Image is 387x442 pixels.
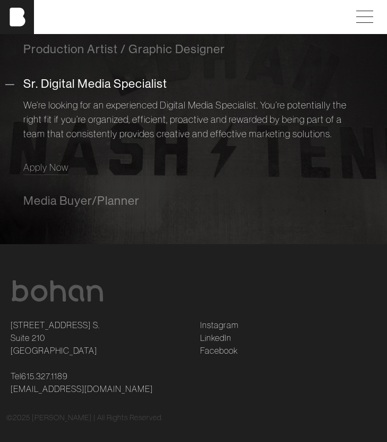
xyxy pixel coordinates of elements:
span: Production Artist / Graphic Designer [23,42,225,56]
a: 615.327.1189 [21,370,68,382]
a: LinkedIn [200,331,231,344]
a: Instagram [200,319,238,331]
p: We’re looking for an experienced Digital Media Specialist. You’re potentially the right fit if yo... [23,98,364,141]
a: [EMAIL_ADDRESS][DOMAIN_NAME] [11,382,153,395]
div: © 2025 [6,412,381,423]
a: Facebook [200,344,238,357]
p: Tel [11,370,187,395]
span: Apply Now [23,161,68,173]
p: [PERSON_NAME] | All Rights Reserved. [32,412,163,423]
a: Apply Now [23,160,68,174]
span: Sr. Digital Media Specialist [23,77,167,90]
a: [STREET_ADDRESS] S.Suite 210[GEOGRAPHIC_DATA] [11,319,100,357]
span: Media Buyer/Planner [23,194,140,207]
img: bohan logo [11,280,104,302]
